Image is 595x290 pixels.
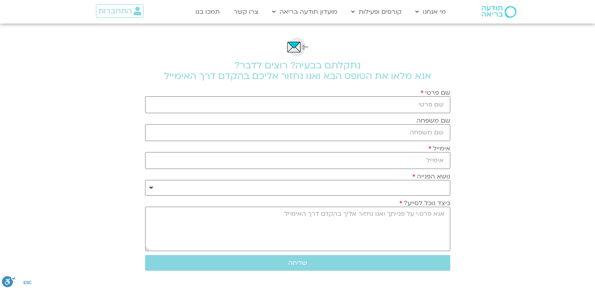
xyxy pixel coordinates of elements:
[399,200,450,207] label: כיצד נוכל לסייע?
[192,4,224,19] a: תמכו בנו
[428,145,450,152] label: אימייל
[230,4,262,19] a: צרו קשר
[145,124,450,141] input: שם משפחה
[347,4,405,19] a: קורסים ופעילות
[145,96,450,113] input: שם פרטי
[482,6,516,18] img: תודעה בריאה
[145,89,450,275] form: טופס חדש
[412,173,450,180] label: נושא הפנייה
[145,255,450,271] button: שליחה
[288,259,307,266] span: שליחה
[420,89,450,96] label: שם פרטי
[416,117,450,124] label: שם משפחה
[411,4,450,19] a: מי אנחנו
[98,7,132,15] span: התחברות
[96,4,144,18] a: התחברות
[268,4,341,19] a: מועדון תודעה בריאה
[145,152,450,169] input: אימייל
[145,60,450,81] h2: נתקלתם בבעיה? רוצים לדבר? אנא מלאו את הטופס הבא ואנו נחזור אליכם בהקדם דרך האימייל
